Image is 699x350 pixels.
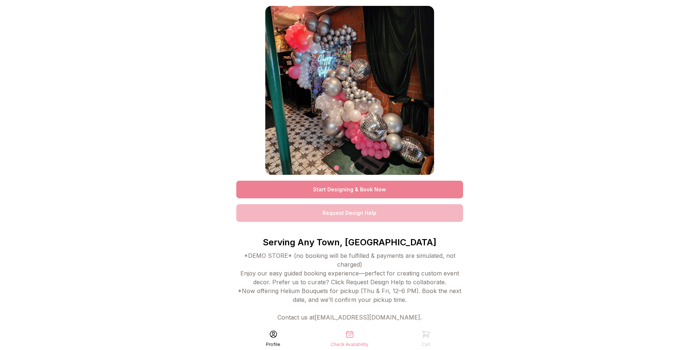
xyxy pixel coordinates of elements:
[236,181,463,198] a: Start Designing & Book Now
[314,314,420,321] a: [EMAIL_ADDRESS][DOMAIN_NAME]
[236,204,463,222] a: Request Design Help
[266,342,280,347] div: Profile
[236,251,463,322] div: *DEMO STORE* (no booking will be fulfilled & payments are simulated, not charged) Enjoy our easy ...
[331,342,368,347] div: Check Availability
[422,342,430,347] div: Cart
[236,237,463,248] p: Serving Any Town, [GEOGRAPHIC_DATA]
